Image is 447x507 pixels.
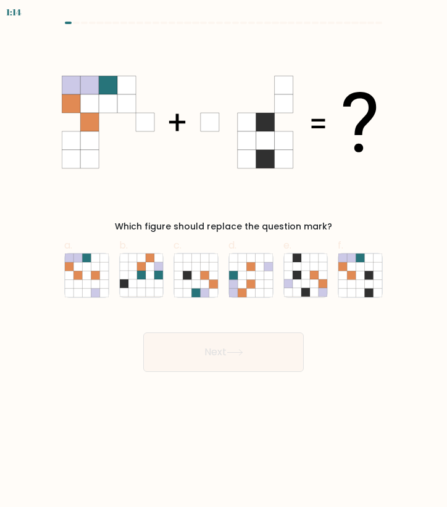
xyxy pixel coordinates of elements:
span: c. [173,238,182,252]
span: e. [283,238,291,252]
span: d. [228,238,236,252]
span: a. [64,238,72,252]
span: b. [119,238,128,252]
div: 1:14 [6,6,21,19]
span: f. [338,238,343,252]
div: Which figure should replace the question mark? [62,220,385,233]
button: Next [143,332,304,372]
